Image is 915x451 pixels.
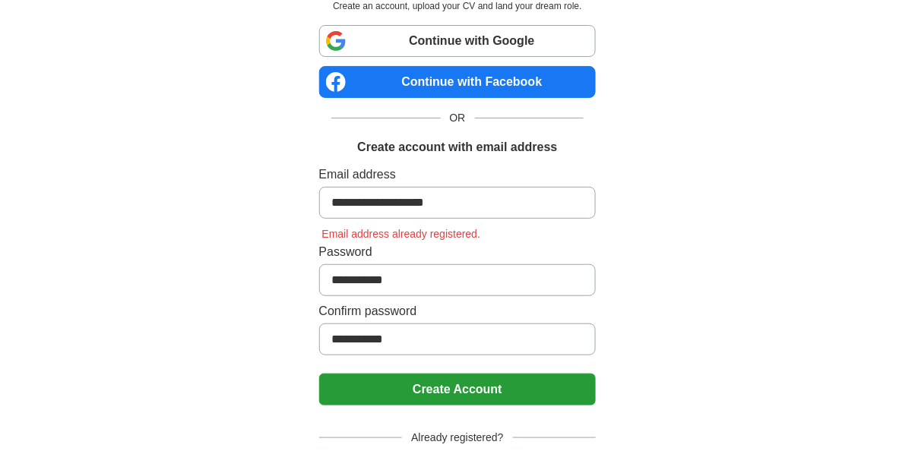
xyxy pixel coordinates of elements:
span: Already registered? [402,430,512,446]
a: Continue with Facebook [319,66,597,98]
h1: Create account with email address [357,138,557,156]
label: Email address [319,166,597,184]
a: Continue with Google [319,25,597,57]
label: Confirm password [319,302,597,320]
label: Password [319,243,597,261]
span: Email address already registered. [319,228,484,240]
span: OR [441,110,475,126]
button: Create Account [319,374,597,405]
